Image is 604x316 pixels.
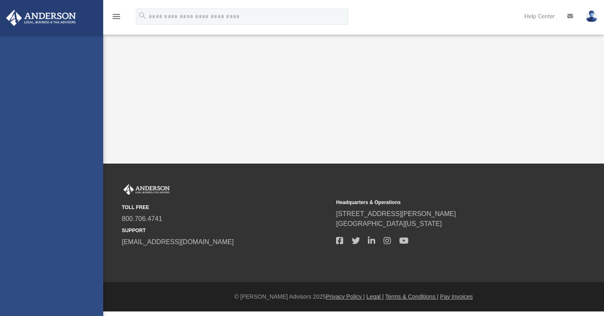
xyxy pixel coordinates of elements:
i: search [138,11,147,20]
img: Anderson Advisors Platinum Portal [4,10,78,26]
a: menu [111,16,121,21]
small: Headquarters & Operations [336,199,545,206]
div: © [PERSON_NAME] Advisors 2025 [103,292,604,301]
a: Terms & Conditions | [385,293,438,300]
img: Anderson Advisors Platinum Portal [122,184,171,195]
i: menu [111,12,121,21]
a: Privacy Policy | [326,293,365,300]
a: [EMAIL_ADDRESS][DOMAIN_NAME] [122,238,234,245]
a: Legal | [367,293,384,300]
a: [GEOGRAPHIC_DATA][US_STATE] [336,220,442,227]
small: SUPPORT [122,227,330,234]
small: TOLL FREE [122,204,330,211]
a: Pay Invoices [440,293,473,300]
img: User Pic [585,10,598,22]
a: [STREET_ADDRESS][PERSON_NAME] [336,210,456,217]
a: 800.706.4741 [122,215,162,222]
